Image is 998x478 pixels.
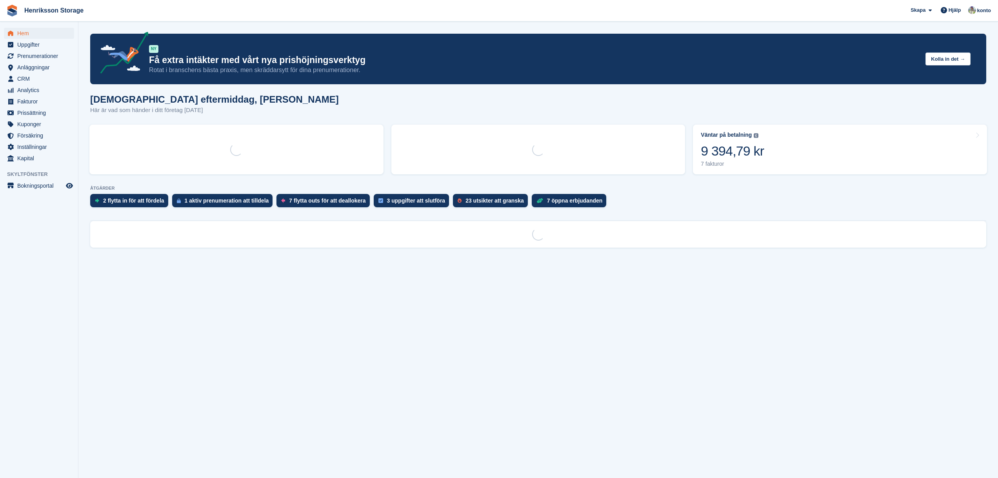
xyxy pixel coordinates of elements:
[4,51,74,62] a: menu
[465,197,524,204] div: 23 utsikter att granska
[21,4,87,17] a: Henriksson Storage
[17,119,64,130] span: Kuponger
[701,132,752,138] div: Väntar på betalning
[17,28,64,39] span: Hem
[4,28,74,39] a: menu
[536,198,543,203] img: deal-1b604bf984904fb50ccaf53a9ad4b4a5d6e5aea283cecdc64d6e3604feb123c2.svg
[374,194,453,211] a: 3 uppgifter att slutföra
[17,107,64,118] span: Prissättning
[17,51,64,62] span: Prenumerationer
[925,53,971,65] button: Kolla in det →
[701,161,764,167] div: 7 fakturor
[458,198,462,203] img: prospect-51fa495bee0391a8d652442698ab0144808aea92771e9ea1ae160a38d050c398.svg
[4,107,74,118] a: menu
[281,198,285,203] img: move_outs_to_deallocate_icon-f764333ba52eb49d3ac5e1228854f67142a1ed5810a6f6cc68b1a99e826820c5.svg
[4,62,74,73] a: menu
[453,194,532,211] a: 23 utsikter att granska
[754,133,758,138] img: icon-info-grey-7440780725fd019a000dd9b08b2336e03edf1995a4989e88bcd33f0948082b44.svg
[911,6,925,14] span: Skapa
[949,6,961,14] span: Hjälp
[4,130,74,141] a: menu
[149,45,158,53] div: NY
[4,180,74,191] a: meny
[149,54,919,66] p: Få extra intäkter med vårt nya prishöjningsverktyg
[17,96,64,107] span: Fakturor
[693,125,987,174] a: Väntar på betalning 9 394,79 kr 7 fakturor
[4,96,74,107] a: menu
[95,198,99,203] img: move_ins_to_allocate_icon-fdf77a2bb77ea45bf5b3d319d69a93e2d87916cf1d5bf7949dd705db3b84f3ca.svg
[17,153,64,164] span: Kapital
[103,197,164,204] div: 2 flytta in för att fördela
[289,197,365,204] div: 7 flytta outs för att deallokera
[4,39,74,50] a: menu
[17,85,64,96] span: Analytics
[185,197,269,204] div: 1 aktiv prenumeration att tilldela
[17,141,64,152] span: Inställningar
[4,153,74,164] a: menu
[547,197,603,204] div: 7 öppna erbjudanden
[4,85,74,96] a: menu
[6,5,18,16] img: stora-icon-8386f47178a22dfd0bd8f6a31ec36ba5ce8667c1dd55bd0f319d3a0aa187defe.svg
[977,7,991,14] span: konto
[17,73,64,84] span: CRM
[90,106,339,115] p: Här är vad som händer i ditt företag [DATE]
[17,39,64,50] span: Uppgifter
[968,6,976,14] img: Daniel Axberg
[149,66,919,74] p: Rotat i branschens bästa praxis, men skräddarsytt för dina prenumerationer.
[7,170,78,178] span: Skyltfönster
[94,32,149,76] img: price-adjustments-announcement-icon-8257ccfd72463d97f412b2fc003d46551f7dbcb40ab6d574587a9cd5c0d94...
[17,130,64,141] span: Försäkring
[177,198,181,203] img: active_subscription_to_allocate_icon-d502201f5373d7db506a760aba3b589e785aa758c864c3986d89f69b8ff3...
[701,143,764,159] div: 9 394,79 kr
[90,186,986,191] p: ÅTGÄRDER
[4,141,74,152] a: menu
[4,73,74,84] a: menu
[4,119,74,130] a: menu
[17,180,64,191] span: Bokningsportal
[532,194,611,211] a: 7 öppna erbjudanden
[17,62,64,73] span: Anläggningar
[65,181,74,190] a: Förhandsgranska butik
[172,194,277,211] a: 1 aktiv prenumeration att tilldela
[90,94,339,105] h1: [DEMOGRAPHIC_DATA] eftermiddag, [PERSON_NAME]
[387,197,445,204] div: 3 uppgifter att slutföra
[276,194,373,211] a: 7 flytta outs för att deallokera
[90,194,172,211] a: 2 flytta in för att fördela
[378,198,383,203] img: task-75834270c22a3079a89374b754ae025e5fb1db73e45f91037f5363f120a921f8.svg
